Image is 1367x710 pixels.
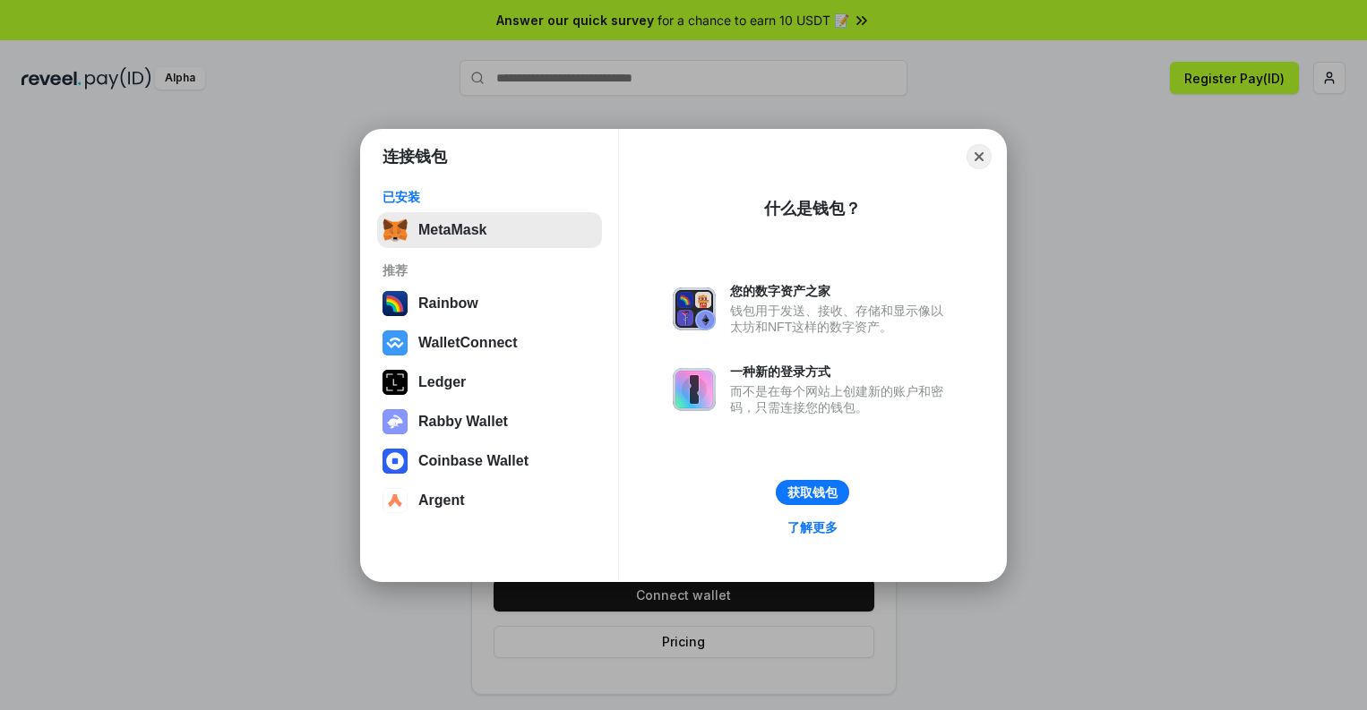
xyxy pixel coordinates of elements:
img: svg+xml,%3Csvg%20width%3D%22120%22%20height%3D%22120%22%20viewBox%3D%220%200%20120%20120%22%20fil... [383,291,408,316]
img: svg+xml,%3Csvg%20xmlns%3D%22http%3A%2F%2Fwww.w3.org%2F2000%2Fsvg%22%20fill%3D%22none%22%20viewBox... [673,287,716,330]
img: svg+xml,%3Csvg%20xmlns%3D%22http%3A%2F%2Fwww.w3.org%2F2000%2Fsvg%22%20fill%3D%22none%22%20viewBox... [673,368,716,411]
img: svg+xml,%3Csvg%20xmlns%3D%22http%3A%2F%2Fwww.w3.org%2F2000%2Fsvg%22%20fill%3D%22none%22%20viewBox... [383,409,408,434]
button: Argent [377,483,602,518]
div: 而不是在每个网站上创建新的账户和密码，只需连接您的钱包。 [730,383,952,415]
div: 了解更多 [787,519,838,535]
div: 钱包用于发送、接收、存储和显示像以太坊和NFT这样的数字资产。 [730,303,952,335]
img: svg+xml,%3Csvg%20width%3D%2228%22%20height%3D%2228%22%20viewBox%3D%220%200%2028%2028%22%20fill%3D... [383,330,408,355]
button: Rabby Wallet [377,404,602,440]
img: svg+xml,%3Csvg%20xmlns%3D%22http%3A%2F%2Fwww.w3.org%2F2000%2Fsvg%22%20width%3D%2228%22%20height%3... [383,370,408,395]
button: Ledger [377,364,602,400]
a: 了解更多 [777,516,848,539]
div: 什么是钱包？ [764,198,861,219]
button: Close [967,144,992,169]
div: 您的数字资产之家 [730,283,952,299]
div: WalletConnect [418,335,518,351]
img: svg+xml,%3Csvg%20fill%3D%22none%22%20height%3D%2233%22%20viewBox%3D%220%200%2035%2033%22%20width%... [383,218,408,243]
div: Rainbow [418,295,478,312]
div: 推荐 [383,262,597,278]
button: 获取钱包 [776,480,849,505]
h1: 连接钱包 [383,146,447,167]
button: MetaMask [377,212,602,248]
div: MetaMask [418,222,486,238]
button: WalletConnect [377,325,602,361]
div: Ledger [418,374,466,390]
button: Rainbow [377,286,602,321]
div: 获取钱包 [787,484,838,500]
div: Coinbase Wallet [418,453,529,469]
div: Rabby Wallet [418,414,508,430]
div: 一种新的登录方式 [730,364,952,380]
div: 已安装 [383,189,597,205]
img: svg+xml,%3Csvg%20width%3D%2228%22%20height%3D%2228%22%20viewBox%3D%220%200%2028%2028%22%20fill%3D... [383,488,408,513]
div: Argent [418,492,465,509]
button: Coinbase Wallet [377,443,602,479]
img: svg+xml,%3Csvg%20width%3D%2228%22%20height%3D%2228%22%20viewBox%3D%220%200%2028%2028%22%20fill%3D... [383,449,408,474]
